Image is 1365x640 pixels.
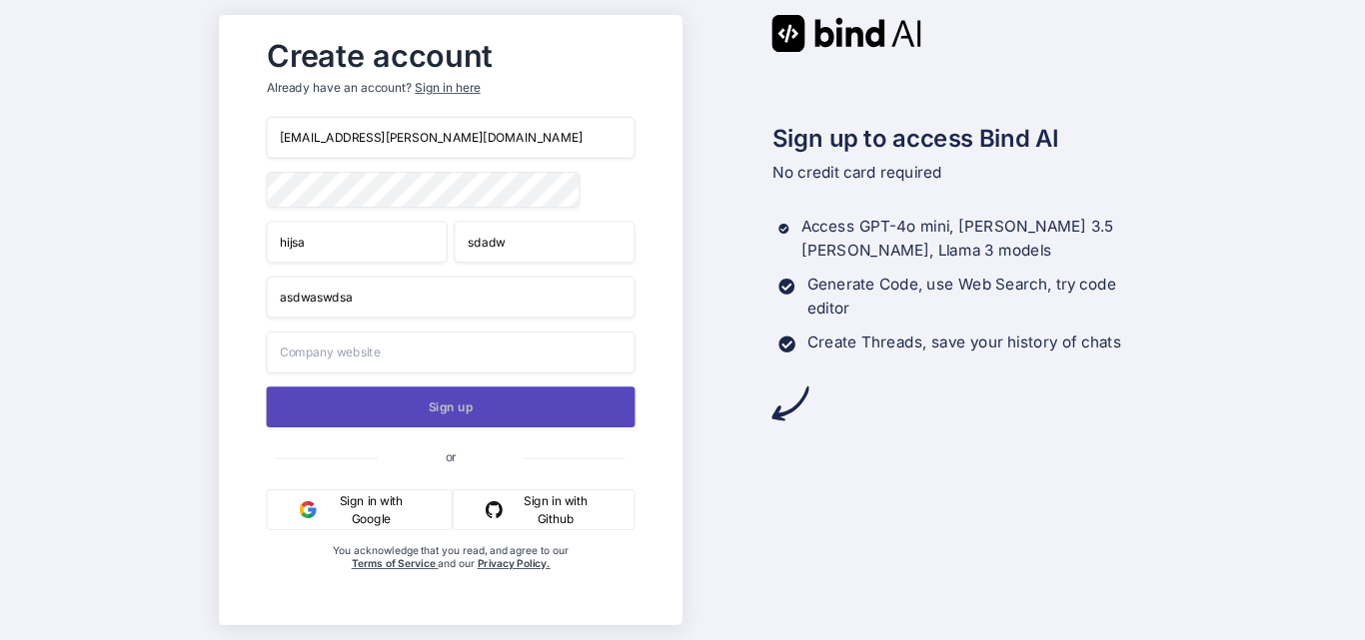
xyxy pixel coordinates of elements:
[800,216,1146,264] p: Access GPT-4o mini, [PERSON_NAME] 3.5 [PERSON_NAME], Llama 3 models
[452,489,635,530] button: Sign in with Github
[351,557,438,570] a: Terms of Service
[377,435,524,477] span: or
[806,273,1146,320] p: Generate Code, use Web Search, try code editor
[415,80,480,97] div: Sign in here
[485,501,502,518] img: github
[328,543,574,611] div: You acknowledge that you read, and agree to our and our
[266,331,635,373] input: Company website
[266,221,447,263] input: First Name
[807,330,1121,354] p: Create Threads, save your history of chats
[771,385,808,422] img: arrow
[266,80,635,97] p: Already have an account?
[771,161,1146,185] p: No credit card required
[771,15,921,52] img: Bind AI logo
[266,386,635,427] button: Sign up
[266,277,635,319] input: Your company name
[266,42,635,69] h2: Create account
[771,120,1146,156] h2: Sign up to access Bind AI
[266,117,635,159] input: Email
[477,557,550,570] a: Privacy Policy.
[454,221,635,263] input: Last Name
[266,489,452,530] button: Sign in with Google
[299,501,316,518] img: google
